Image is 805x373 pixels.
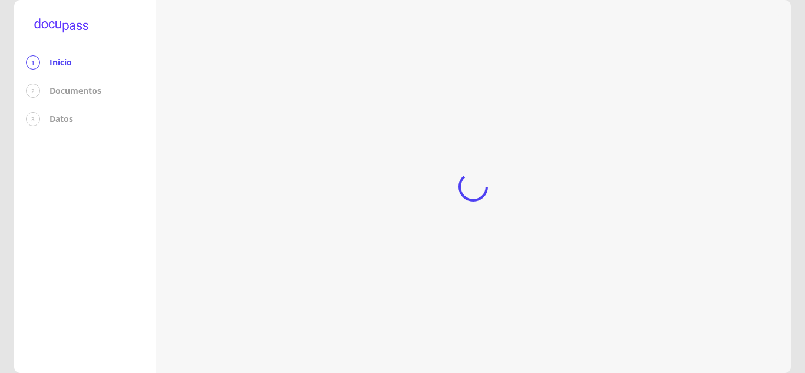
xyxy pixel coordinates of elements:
[26,12,97,41] img: logo
[50,85,101,97] p: Documentos
[26,55,40,70] div: 1
[26,112,40,126] div: 3
[50,113,73,125] p: Datos
[26,84,40,98] div: 2
[50,57,72,68] p: Inicio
